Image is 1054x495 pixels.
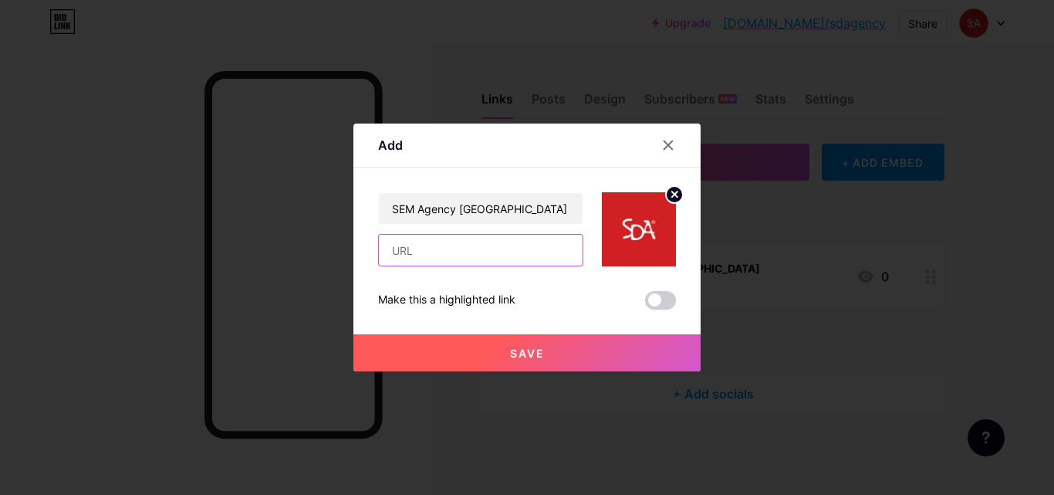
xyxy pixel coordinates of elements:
[510,347,545,360] span: Save
[379,193,583,224] input: Title
[353,334,701,371] button: Save
[378,291,515,310] div: Make this a highlighted link
[379,235,583,266] input: URL
[378,136,403,154] div: Add
[602,192,676,266] img: link_thumbnail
